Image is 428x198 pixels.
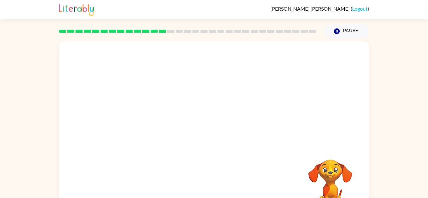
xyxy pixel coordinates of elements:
[352,6,368,12] a: Logout
[324,24,369,38] button: Pause
[270,6,369,12] div: ( )
[270,6,351,12] span: [PERSON_NAME] [PERSON_NAME]
[59,3,94,16] img: Literably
